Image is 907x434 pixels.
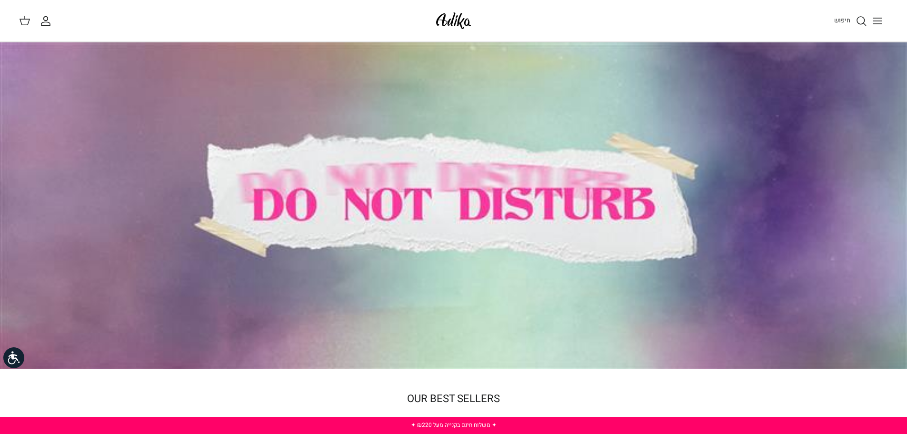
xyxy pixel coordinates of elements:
[433,10,474,32] img: Adika IL
[867,10,888,31] button: Toggle menu
[834,15,867,27] a: חיפוש
[407,391,500,406] a: OUR BEST SELLERS
[834,16,850,25] span: חיפוש
[411,421,497,429] a: ✦ משלוח חינם בקנייה מעל ₪220 ✦
[40,15,55,27] a: החשבון שלי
